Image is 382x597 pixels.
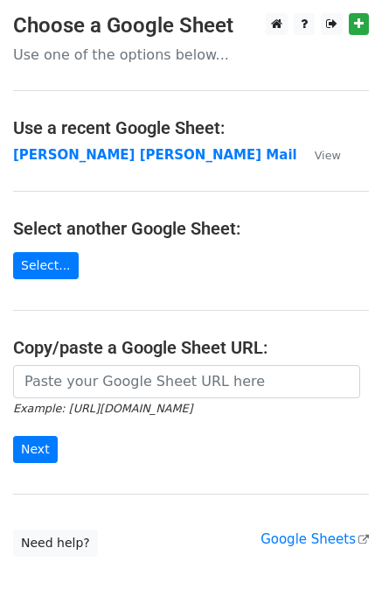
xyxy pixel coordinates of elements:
[13,402,192,415] small: Example: [URL][DOMAIN_NAME]
[260,531,369,547] a: Google Sheets
[13,117,369,138] h4: Use a recent Google Sheet:
[295,513,382,597] iframe: Chat Widget
[13,365,360,398] input: Paste your Google Sheet URL here
[13,147,297,163] a: [PERSON_NAME] [PERSON_NAME] Mail
[13,218,369,239] h4: Select another Google Sheet:
[297,147,341,163] a: View
[13,436,58,463] input: Next
[13,337,369,358] h4: Copy/paste a Google Sheet URL:
[13,13,369,39] h3: Choose a Google Sheet
[13,46,369,64] p: Use one of the options below...
[13,252,79,279] a: Select...
[315,149,341,162] small: View
[13,530,98,557] a: Need help?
